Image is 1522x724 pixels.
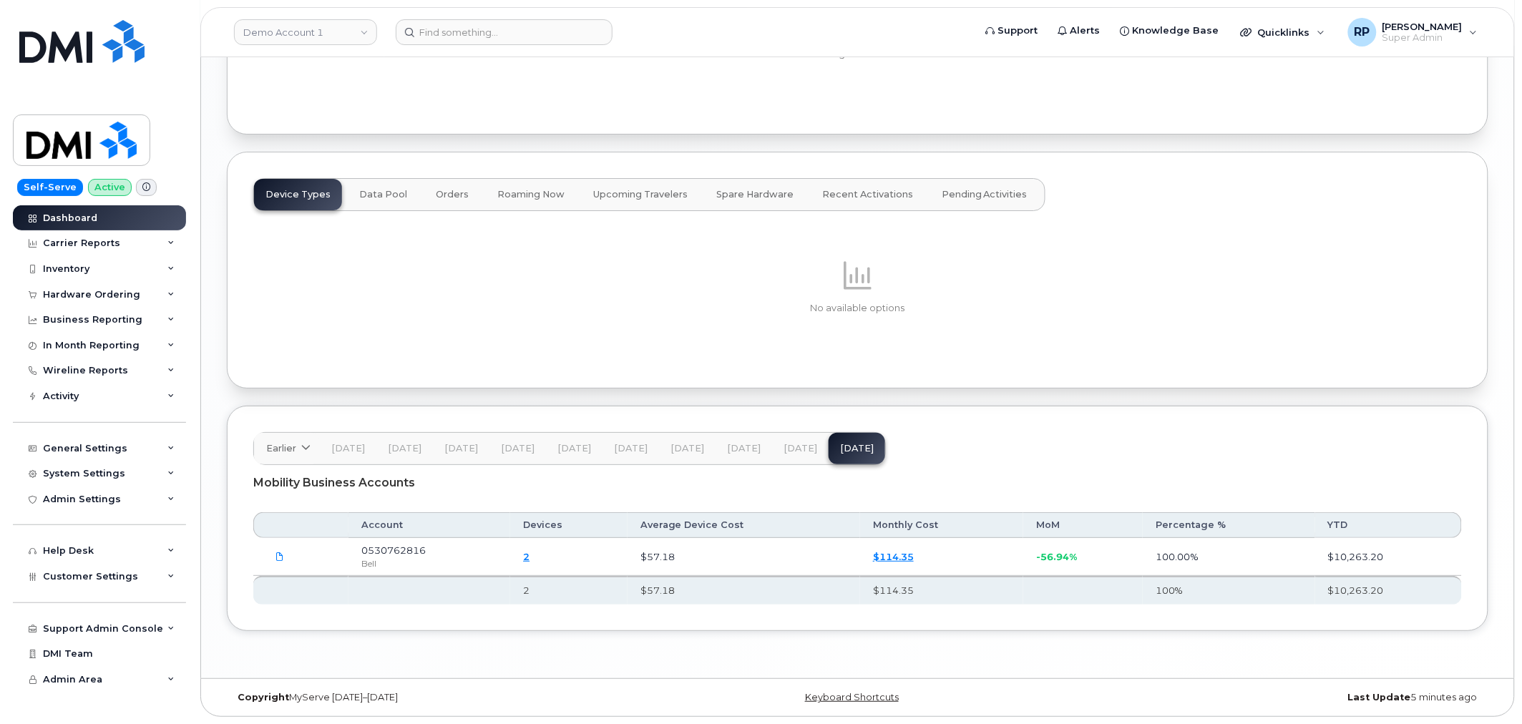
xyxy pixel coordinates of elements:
span: Super Admin [1382,32,1463,44]
a: Keyboard Shortcuts [805,692,899,703]
span: 0530762816 [361,544,426,556]
th: Monthly Cost [860,512,1023,538]
span: [DATE] [670,443,704,454]
span: [DATE] [501,443,535,454]
th: Average Device Cost [628,512,860,538]
span: [DATE] [727,443,761,454]
input: Find something... [396,19,613,45]
div: 5 minutes ago [1068,692,1488,703]
span: Bell [361,558,376,569]
a: Demo Account 1 [234,19,377,45]
span: Orders [436,189,469,200]
div: Quicklinks [1231,18,1335,47]
a: 2 [523,551,530,562]
a: Support [976,16,1048,45]
span: Earlier [266,441,296,455]
th: Account [348,512,510,538]
span: -56.94% [1036,551,1077,562]
span: [DATE] [784,443,817,454]
td: 100.00% [1143,538,1315,576]
span: [PERSON_NAME] [1382,21,1463,32]
span: Alerts [1070,24,1101,38]
span: [DATE] [557,443,591,454]
span: Data Pool [359,189,407,200]
th: $10,263.20 [1315,576,1462,605]
td: $10,263.20 [1315,538,1462,576]
th: $57.18 [628,576,860,605]
span: Spare Hardware [716,189,794,200]
td: $57.18 [628,538,860,576]
p: No available options [253,302,1462,315]
span: Support [998,24,1038,38]
strong: Copyright [238,692,289,703]
span: Knowledge Base [1133,24,1219,38]
a: $114.35 [873,551,914,562]
span: Quicklinks [1258,26,1310,38]
th: MoM [1023,512,1143,538]
th: 2 [510,576,628,605]
a: images/PDF_530762816_070_0000000000.pdf [266,544,293,569]
div: MyServe [DATE]–[DATE] [227,692,648,703]
span: Pending Activities [942,189,1028,200]
span: RP [1355,24,1370,41]
th: YTD [1315,512,1462,538]
span: Roaming Now [497,189,565,200]
a: Knowledge Base [1111,16,1229,45]
span: [DATE] [331,443,365,454]
span: [DATE] [388,443,421,454]
th: Percentage % [1143,512,1315,538]
span: [DATE] [614,443,648,454]
span: Upcoming Travelers [593,189,688,200]
div: Ryan Partack [1338,18,1488,47]
strong: Last Update [1348,692,1411,703]
span: [DATE] [444,443,478,454]
span: Recent Activations [822,189,913,200]
a: Alerts [1048,16,1111,45]
th: Devices [510,512,628,538]
th: $114.35 [860,576,1023,605]
a: Earlier [254,433,320,464]
th: 100% [1143,576,1315,605]
div: Mobility Business Accounts [253,465,1462,501]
